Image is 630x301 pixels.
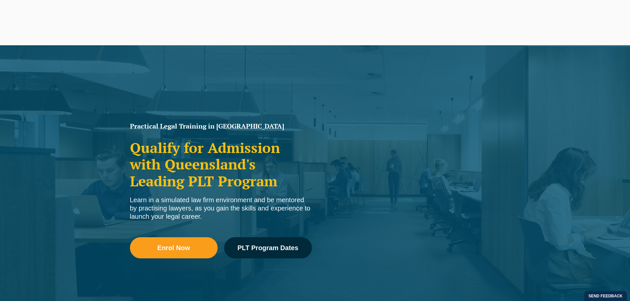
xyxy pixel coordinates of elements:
a: PLT Program Dates [224,237,312,258]
span: Enrol Now [157,245,190,251]
h1: Practical Legal Training in [GEOGRAPHIC_DATA] [130,123,312,130]
a: Enrol Now [130,237,218,258]
h2: Qualify for Admission with Queensland's Leading PLT Program [130,139,312,189]
span: PLT Program Dates [237,245,298,251]
div: Learn in a simulated law firm environment and be mentored by practising lawyers, as you gain the ... [130,196,312,221]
